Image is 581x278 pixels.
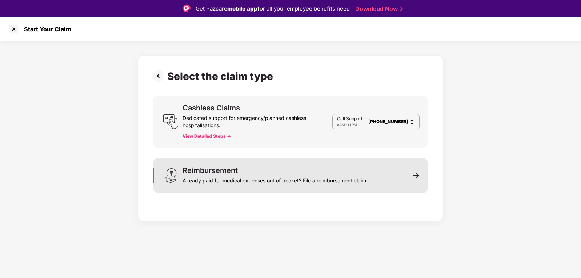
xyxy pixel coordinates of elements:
[183,112,332,129] div: Dedicated support for emergency/planned cashless hospitalisations.
[337,122,345,127] span: 8AM
[337,116,362,122] p: Call Support
[183,5,191,12] img: Logo
[153,70,167,82] img: svg+xml;base64,PHN2ZyBpZD0iUHJldi0zMngzMiIgeG1sbnM9Imh0dHA6Ly93d3cudzMub3JnLzIwMDAvc3ZnIiB3aWR0aD...
[368,119,408,124] a: [PHONE_NUMBER]
[163,168,178,183] img: svg+xml;base64,PHN2ZyB3aWR0aD0iMjQiIGhlaWdodD0iMzEiIHZpZXdCb3g9IjAgMCAyNCAzMSIgZmlsbD0ibm9uZSIgeG...
[163,114,178,129] img: svg+xml;base64,PHN2ZyB3aWR0aD0iMjQiIGhlaWdodD0iMjUiIHZpZXdCb3g9IjAgMCAyNCAyNSIgZmlsbD0ibm9uZSIgeG...
[183,133,231,139] button: View Detailed Steps ->
[183,167,238,174] div: Reimbursement
[227,5,257,12] strong: mobile app
[337,122,362,128] div: -
[183,104,240,112] div: Cashless Claims
[196,4,350,13] div: Get Pazcare for all your employee benefits need
[183,174,368,184] div: Already paid for medical expenses out of pocket? File a reimbursement claim.
[413,172,420,179] img: svg+xml;base64,PHN2ZyB3aWR0aD0iMTEiIGhlaWdodD0iMTEiIHZpZXdCb3g9IjAgMCAxMSAxMSIgZmlsbD0ibm9uZSIgeG...
[167,70,276,82] div: Select the claim type
[355,5,401,13] a: Download Now
[400,5,403,13] img: Stroke
[347,122,357,127] span: 11PM
[20,25,71,33] div: Start Your Claim
[409,118,415,125] img: Clipboard Icon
